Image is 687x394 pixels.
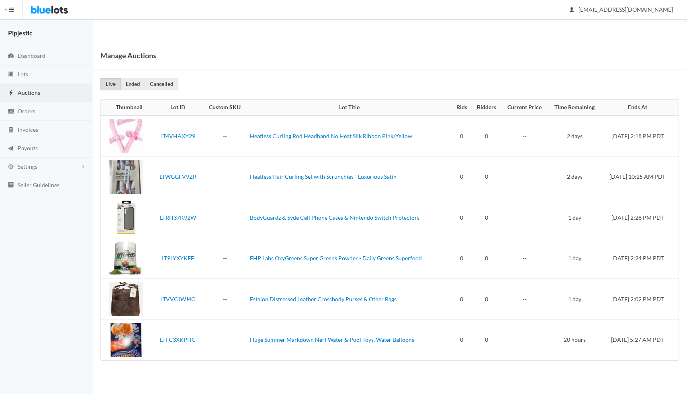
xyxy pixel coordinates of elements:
ion-icon: clipboard [7,71,15,79]
td: 1 day [548,238,601,279]
a: LTRH37K92W [160,214,196,221]
a: -- [223,255,227,261]
td: -- [501,156,548,197]
span: Settings [18,163,37,170]
td: 0 [452,156,472,197]
td: 0 [472,156,501,197]
a: -- [223,296,227,302]
ion-icon: cash [7,108,15,116]
span: Payouts [18,145,38,151]
span: Orders [18,108,35,114]
ion-icon: paper plane [7,145,15,153]
span: Auctions [18,89,40,96]
td: [DATE] 2:24 PM PDT [601,238,679,279]
td: -- [501,319,548,360]
ion-icon: cog [7,163,15,171]
th: Thumbnail [101,100,153,116]
a: Estalon Distressed Leather Crossbody Purses & Other Bags [250,296,397,302]
a: BodyGuardz & Syde Cell Phone Cases & Nintendo Switch Protectors [250,214,419,221]
th: Current Price [501,100,548,116]
a: Live [100,78,121,90]
a: LTFC3XKPHC [160,336,196,343]
a: LTWGGFV9ZR [159,173,196,180]
a: -- [223,214,227,221]
td: 0 [452,319,472,360]
ion-icon: speedometer [7,53,15,60]
td: -- [501,238,548,279]
th: Custom SKU [203,100,247,116]
td: 0 [472,319,501,360]
h1: Manage Auctions [100,49,156,61]
td: [DATE] 10:25 AM PDT [601,156,679,197]
a: -- [223,173,227,180]
td: 1 day [548,197,601,238]
a: -- [223,336,227,343]
ion-icon: list box [7,182,15,189]
a: EHP Labs OxyGreens Super Greens Powder - Daily Greens Superfood [250,255,422,261]
td: 2 days [548,116,601,157]
a: LT4VHAXY29 [160,133,195,139]
td: 0 [452,279,472,320]
span: Seller Guidelines [18,182,59,188]
td: [DATE] 2:28 PM PDT [601,197,679,238]
td: 2 days [548,156,601,197]
td: -- [501,197,548,238]
ion-icon: calculator [7,127,15,134]
strong: Pipjestic [8,29,33,37]
ion-icon: flash [7,90,15,97]
span: [EMAIL_ADDRESS][DOMAIN_NAME] [570,6,673,13]
td: 0 [472,238,501,279]
span: Dashboard [18,52,45,59]
td: -- [501,116,548,157]
a: -- [223,133,227,139]
td: 0 [472,197,501,238]
td: 0 [452,116,472,157]
td: 0 [472,279,501,320]
a: Ended [121,78,145,90]
td: 0 [452,238,472,279]
span: Invoices [18,126,38,133]
td: 0 [472,116,501,157]
th: Lot Title [247,100,452,116]
td: 0 [452,197,472,238]
td: 20 hours [548,319,601,360]
span: Lots [18,71,28,78]
th: Bidders [472,100,501,116]
th: Bids [452,100,472,116]
td: -- [501,279,548,320]
td: 1 day [548,279,601,320]
ion-icon: person [568,6,576,14]
a: LTVVCJWJ4C [160,296,195,302]
td: [DATE] 2:18 PM PDT [601,116,679,157]
td: [DATE] 2:02 PM PDT [601,279,679,320]
a: Cancelled [145,78,178,90]
th: Time Remaining [548,100,601,116]
th: Lot ID [153,100,203,116]
th: Ends At [601,100,679,116]
td: [DATE] 5:27 AM PDT [601,319,679,360]
a: Heatless Hair Curling Set with Scrunchies - Luxurious Satin [250,173,397,180]
a: Huge Summer Markdown Nerf Water & Pool Toys, Water Balloons [250,336,414,343]
a: LT9LYXYKFF [162,255,194,261]
a: Heatless Curling Rod Headband No Heat Silk Ribbon Pink/Yellow [250,133,412,139]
